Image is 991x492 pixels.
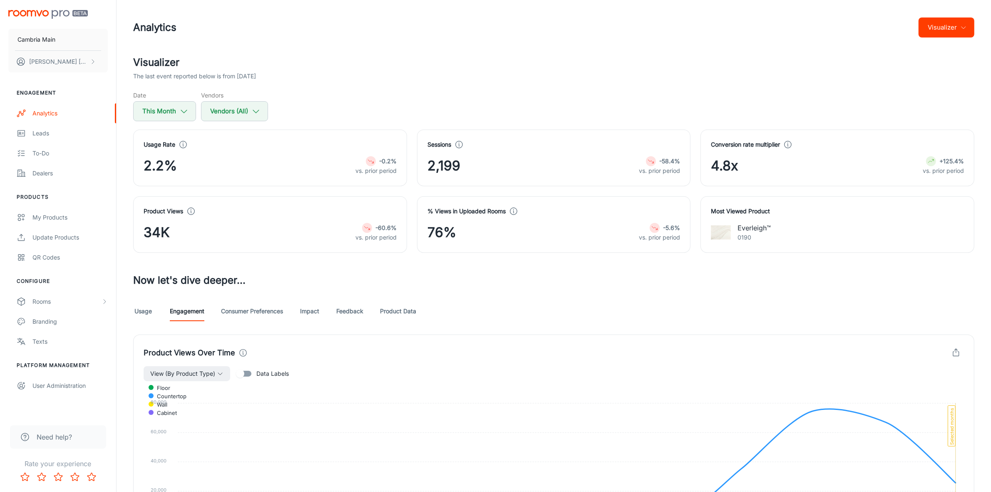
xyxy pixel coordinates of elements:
[133,273,974,288] h3: Now let's dive deeper...
[32,129,108,138] div: Leads
[427,140,451,149] h4: Sessions
[144,156,177,176] span: 2.2%
[380,301,416,321] a: Product Data
[50,469,67,485] button: Rate 3 star
[144,207,183,216] h4: Product Views
[427,156,460,176] span: 2,199
[659,157,680,165] strong: -58.4%
[32,297,101,306] div: Rooms
[32,213,108,222] div: My Products
[133,301,153,321] a: Usage
[8,51,108,72] button: [PERSON_NAME] [PERSON_NAME]
[663,224,680,231] strong: -5.6%
[150,369,215,379] span: View (By Product Type)
[151,429,166,435] tspan: 60,000
[17,469,33,485] button: Rate 1 star
[221,301,283,321] a: Consumer Preferences
[32,317,108,326] div: Branding
[151,409,177,417] span: Cabinet
[711,222,731,242] img: Everleigh™
[33,469,50,485] button: Rate 2 star
[7,459,109,469] p: Rate your experience
[67,469,83,485] button: Rate 4 star
[133,55,974,70] h2: Visualizer
[32,381,108,390] div: User Administration
[133,101,196,121] button: This Month
[32,149,108,158] div: To-do
[939,157,964,165] strong: +125.4%
[133,72,256,81] p: The last event reported below is from [DATE]
[427,207,506,216] h4: % Views in Uploaded Rooms
[355,166,397,175] p: vs. prior period
[336,301,363,321] a: Feedback
[355,233,397,242] p: vs. prior period
[83,469,100,485] button: Rate 5 star
[738,223,771,233] p: Everleigh™
[711,140,780,149] h4: Conversion rate multiplier
[17,35,55,44] p: Cambria Main
[8,10,88,19] img: Roomvo PRO Beta
[201,101,268,121] button: Vendors (All)
[379,157,397,165] strong: -0.2%
[32,337,108,346] div: Texts
[133,20,176,35] h1: Analytics
[738,233,771,242] p: 0190
[711,207,964,216] h4: Most Viewed Product
[256,369,289,378] span: Data Labels
[919,17,974,37] button: Visualizer
[151,458,166,464] tspan: 40,000
[151,399,166,405] tspan: 80,000
[923,166,964,175] p: vs. prior period
[639,166,680,175] p: vs. prior period
[32,169,108,178] div: Dealers
[133,91,196,100] h5: Date
[711,156,738,176] span: 4.8x
[32,233,108,242] div: Update Products
[427,222,456,242] span: 76%
[144,140,175,149] h4: Usage Rate
[170,301,204,321] a: Engagement
[32,253,108,262] div: QR Codes
[300,301,320,321] a: Impact
[37,432,72,442] span: Need help?
[151,384,170,392] span: Floor
[201,91,268,100] h5: Vendors
[32,109,108,118] div: Analytics
[144,222,170,242] span: 34K
[144,366,230,381] button: View (By Product Type)
[29,57,88,66] p: [PERSON_NAME] [PERSON_NAME]
[8,29,108,50] button: Cambria Main
[375,224,397,231] strong: -60.6%
[144,347,235,359] h4: Product Views Over Time
[151,392,186,400] span: Countertop
[639,233,680,242] p: vs. prior period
